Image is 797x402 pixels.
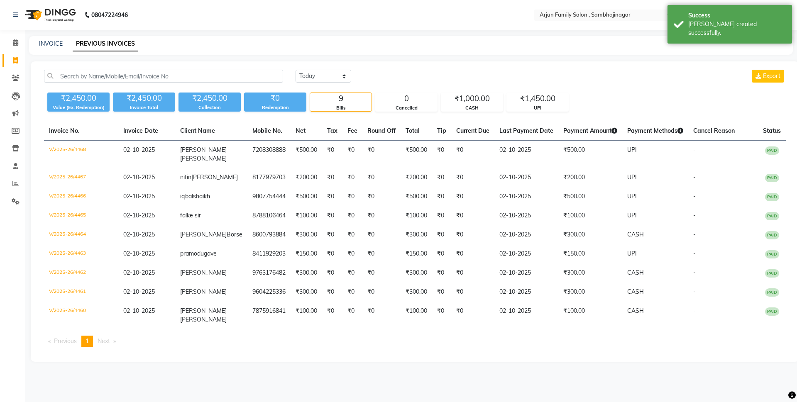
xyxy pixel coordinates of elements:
[44,302,118,329] td: V/2025-26/4460
[401,206,432,225] td: ₹100.00
[247,263,291,283] td: 9763176482
[73,37,138,51] a: PREVIOUS INVOICES
[291,206,322,225] td: ₹100.00
[627,192,637,200] span: UPI
[327,127,337,134] span: Tax
[693,127,735,134] span: Cancel Reason
[558,244,622,263] td: ₹150.00
[291,283,322,302] td: ₹300.00
[180,307,227,314] span: [PERSON_NAME]
[44,168,118,187] td: V/2025-26/4467
[456,127,489,134] span: Current Due
[563,127,617,134] span: Payment Amount
[367,127,396,134] span: Round Off
[451,168,494,187] td: ₹0
[44,336,786,347] nav: Pagination
[91,3,128,27] b: 08047224946
[432,187,451,206] td: ₹0
[362,302,401,329] td: ₹0
[451,187,494,206] td: ₹0
[494,168,558,187] td: 02-10-2025
[47,93,110,104] div: ₹2,450.00
[432,263,451,283] td: ₹0
[451,283,494,302] td: ₹0
[765,212,779,220] span: PAID
[507,93,568,105] div: ₹1,450.00
[494,225,558,244] td: 02-10-2025
[558,141,622,168] td: ₹500.00
[113,93,175,104] div: ₹2,450.00
[191,173,238,181] span: [PERSON_NAME]
[247,302,291,329] td: 7875916841
[247,141,291,168] td: 7208308888
[244,93,306,104] div: ₹0
[494,141,558,168] td: 02-10-2025
[342,187,362,206] td: ₹0
[558,168,622,187] td: ₹200.00
[451,302,494,329] td: ₹0
[401,283,432,302] td: ₹300.00
[291,187,322,206] td: ₹500.00
[247,283,291,302] td: 9604225336
[123,173,155,181] span: 02-10-2025
[693,173,696,181] span: -
[322,141,342,168] td: ₹0
[44,206,118,225] td: V/2025-26/4465
[432,225,451,244] td: ₹0
[322,187,342,206] td: ₹0
[123,212,155,219] span: 02-10-2025
[39,40,63,47] a: INVOICE
[765,269,779,278] span: PAID
[180,192,193,200] span: iqbal
[322,302,342,329] td: ₹0
[688,11,786,20] div: Success
[44,263,118,283] td: V/2025-26/4462
[451,141,494,168] td: ₹0
[752,70,784,83] button: Export
[98,337,110,345] span: Next
[123,307,155,314] span: 02-10-2025
[765,288,779,297] span: PAID
[322,263,342,283] td: ₹0
[376,105,437,112] div: Cancelled
[627,307,644,314] span: CASH
[494,283,558,302] td: 02-10-2025
[291,168,322,187] td: ₹200.00
[401,302,432,329] td: ₹100.00
[123,127,158,134] span: Invoice Date
[44,225,118,244] td: V/2025-26/4464
[180,212,201,219] span: falke sir
[180,231,227,238] span: [PERSON_NAME]
[688,20,786,37] div: Bill created successfully.
[441,93,503,105] div: ₹1,000.00
[627,127,683,134] span: Payment Methods
[765,193,779,201] span: PAID
[401,168,432,187] td: ₹200.00
[180,288,227,295] span: [PERSON_NAME]
[322,206,342,225] td: ₹0
[401,141,432,168] td: ₹500.00
[44,187,118,206] td: V/2025-26/4466
[123,192,155,200] span: 02-10-2025
[342,206,362,225] td: ₹0
[342,302,362,329] td: ₹0
[494,206,558,225] td: 02-10-2025
[558,225,622,244] td: ₹300.00
[342,168,362,187] td: ₹0
[200,250,217,257] span: ugave
[178,104,241,111] div: Collection
[180,250,200,257] span: pramod
[558,187,622,206] td: ₹500.00
[627,288,644,295] span: CASH
[322,283,342,302] td: ₹0
[180,155,227,162] span: [PERSON_NAME]
[693,269,696,276] span: -
[247,206,291,225] td: 8788106464
[252,127,282,134] span: Mobile No.
[49,127,80,134] span: Invoice No.
[180,269,227,276] span: [PERSON_NAME]
[432,168,451,187] td: ₹0
[342,244,362,263] td: ₹0
[44,141,118,168] td: V/2025-26/4468
[180,127,215,134] span: Client Name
